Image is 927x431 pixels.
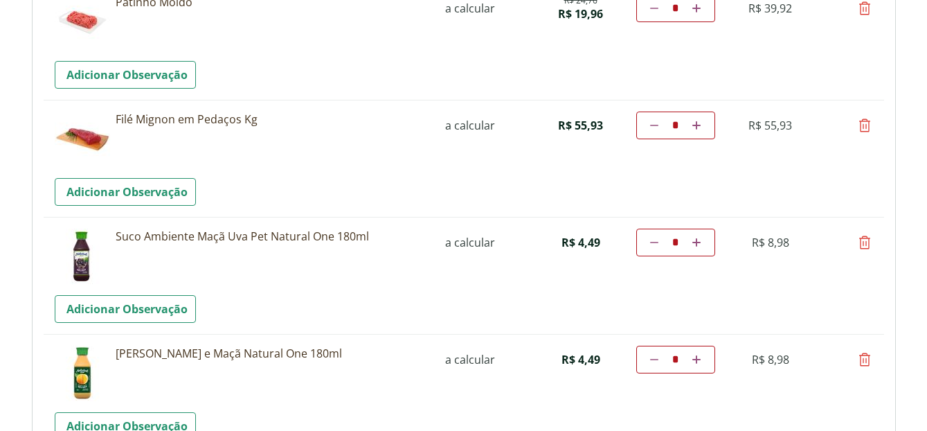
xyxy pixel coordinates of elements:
[558,6,603,21] span: R$ 19,96
[752,352,789,367] span: R$ 8,98
[748,118,792,133] span: R$ 55,93
[748,1,792,16] span: R$ 39,92
[561,352,600,367] span: R$ 4,49
[752,235,789,250] span: R$ 8,98
[445,352,495,367] span: a calcular
[55,61,196,89] a: Adicionar Observação
[561,235,600,250] span: R$ 4,49
[116,346,420,361] a: [PERSON_NAME] e Maçã Natural One 180ml
[445,235,495,250] span: a calcular
[55,295,196,323] a: Adicionar Observação
[445,118,495,133] span: a calcular
[558,118,603,133] span: R$ 55,93
[55,346,110,401] img: Suco Laranja e Maçã Natural One 180ml
[55,229,110,284] img: Suco Ambiente Maçã Uva Pet Natural One 180ml
[55,178,196,206] a: Adicionar Observação
[55,112,110,167] img: Filé Mignon em Pedaços Kg
[116,112,420,127] a: Filé Mignon em Pedaços Kg
[116,229,420,244] a: Suco Ambiente Maçã Uva Pet Natural One 180ml
[445,1,495,16] span: a calcular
